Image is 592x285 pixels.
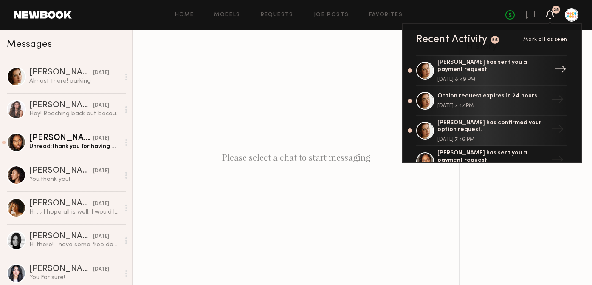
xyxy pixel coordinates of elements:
[437,137,548,142] div: [DATE] 7:46 PM
[437,93,548,100] div: Option request expires in 24 hours.
[492,38,498,43] div: 25
[29,208,120,216] div: Hi ◡̈ I hope all is well. I would love to work with your brand on any upcoming shoots ♡
[29,199,93,208] div: [PERSON_NAME]
[314,12,349,18] a: Job Posts
[93,102,109,110] div: [DATE]
[437,150,548,164] div: [PERSON_NAME] has sent you a payment request.
[416,146,567,177] a: [PERSON_NAME] has sent you a payment request.→
[29,241,120,249] div: Hi there! I have some free days this month if you guys were interested in shooting :) thank you!
[93,69,109,77] div: [DATE]
[93,265,109,274] div: [DATE]
[416,55,567,86] a: [PERSON_NAME] has sent you a payment request.[DATE] 8:49 PM→
[437,77,548,82] div: [DATE] 8:49 PM
[437,120,548,134] div: [PERSON_NAME] has confirmed your option request.
[175,12,194,18] a: Home
[437,103,548,108] div: [DATE] 7:47 PM
[548,150,567,172] div: →
[550,60,570,82] div: →
[437,59,548,74] div: [PERSON_NAME] has sent you a payment request.
[29,68,93,77] div: [PERSON_NAME]
[133,30,459,285] div: Please select a chat to start messaging
[261,12,293,18] a: Requests
[29,265,93,274] div: [PERSON_NAME]
[369,12,403,18] a: Favorites
[416,86,567,116] a: Option request expires in 24 hours.[DATE] 7:47 PM→
[29,232,93,241] div: [PERSON_NAME]
[93,134,109,142] div: [DATE]
[29,175,120,183] div: You: thank you!
[523,37,567,42] span: Mark all as seen
[416,116,567,147] a: [PERSON_NAME] has confirmed your option request.[DATE] 7:46 PM→
[29,77,120,85] div: Almost there! parking
[29,110,120,118] div: Hey! Reaching back out because I saw the IG post from our last shoot- it was so fun and the shots...
[29,274,120,282] div: You: For sure!
[93,233,109,241] div: [DATE]
[553,8,559,12] div: 25
[29,134,93,142] div: [PERSON_NAME]
[416,34,488,45] div: Recent Activity
[93,167,109,175] div: [DATE]
[7,40,52,49] span: Messages
[29,167,93,175] div: [PERSON_NAME]
[548,90,567,112] div: →
[29,142,120,151] div: Unread: thank you for having me!
[93,200,109,208] div: [DATE]
[214,12,240,18] a: Models
[29,101,93,110] div: [PERSON_NAME]
[548,120,567,142] div: →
